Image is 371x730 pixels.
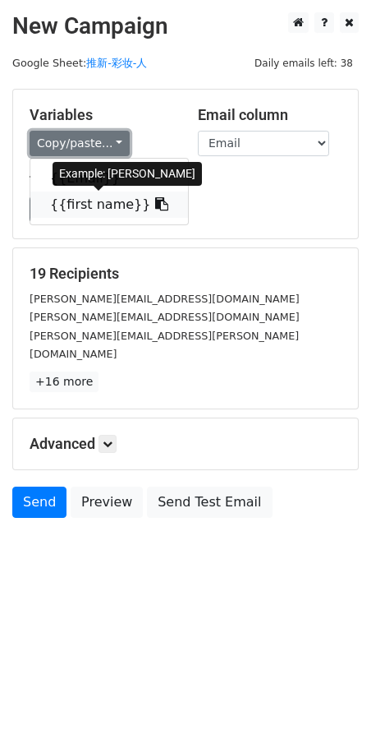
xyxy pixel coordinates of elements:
[12,57,147,69] small: Google Sheet:
[30,165,188,192] a: {{Email}}
[147,487,272,518] a: Send Test Email
[30,106,173,124] h5: Variables
[30,131,130,156] a: Copy/paste...
[53,162,202,186] div: Example: [PERSON_NAME]
[30,293,300,305] small: [PERSON_NAME][EMAIL_ADDRESS][DOMAIN_NAME]
[249,57,359,69] a: Daily emails left: 38
[249,54,359,72] span: Daily emails left: 38
[30,192,188,218] a: {{first name}}
[30,435,341,453] h5: Advanced
[30,265,341,283] h5: 19 Recipients
[30,372,98,392] a: +16 more
[12,12,359,40] h2: New Campaign
[71,487,143,518] a: Preview
[289,651,371,730] iframe: Chat Widget
[30,330,299,361] small: [PERSON_NAME][EMAIL_ADDRESS][PERSON_NAME][DOMAIN_NAME]
[86,57,147,69] a: 推新-彩妆-人
[12,487,66,518] a: Send
[30,311,300,323] small: [PERSON_NAME][EMAIL_ADDRESS][DOMAIN_NAME]
[198,106,341,124] h5: Email column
